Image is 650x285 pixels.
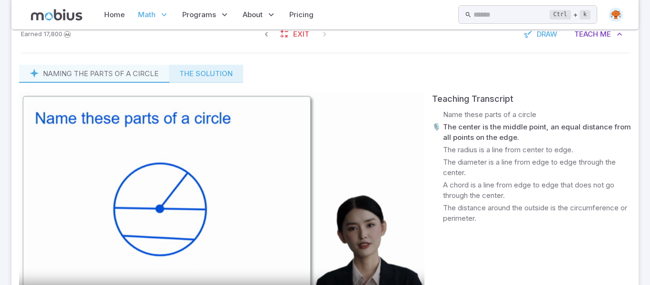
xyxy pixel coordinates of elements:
[101,4,128,26] a: Home
[182,10,216,20] span: Programs
[443,180,631,201] p: A chord is a line from edge to edge that does not go through the center.
[243,10,263,20] span: About
[275,25,316,43] a: Exit
[138,10,156,20] span: Math
[43,69,158,79] p: Naming the parts of a circle
[21,29,72,39] p: Earn Mobius dollars to buy game boosters
[293,29,309,39] span: Exit
[550,9,591,20] div: +
[609,8,623,22] img: oval.svg
[432,122,441,143] p: 🎙️
[574,29,598,39] span: Teach
[443,157,631,178] p: The diameter is a line from edge to edge through the center.
[432,92,631,106] div: Teaching Transcript
[443,109,536,120] p: Name these parts of a circle
[600,29,611,39] span: Me
[443,145,573,155] p: The radius is a line from center to edge.
[580,10,591,20] kbd: k
[44,29,62,39] span: 17,800
[537,29,557,39] span: Draw
[286,4,316,26] a: Pricing
[443,122,631,143] p: The center is the middle point, an equal distance from all points on the edge.
[443,203,631,224] p: The distance around the outside is the circumference or perimeter.
[519,25,564,43] button: Draw
[258,26,275,43] span: Previous Question
[568,25,629,43] button: TeachMe
[169,65,243,83] button: The Solution
[21,29,42,39] span: Earned
[550,10,571,20] kbd: Ctrl
[316,26,333,43] span: On Latest Question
